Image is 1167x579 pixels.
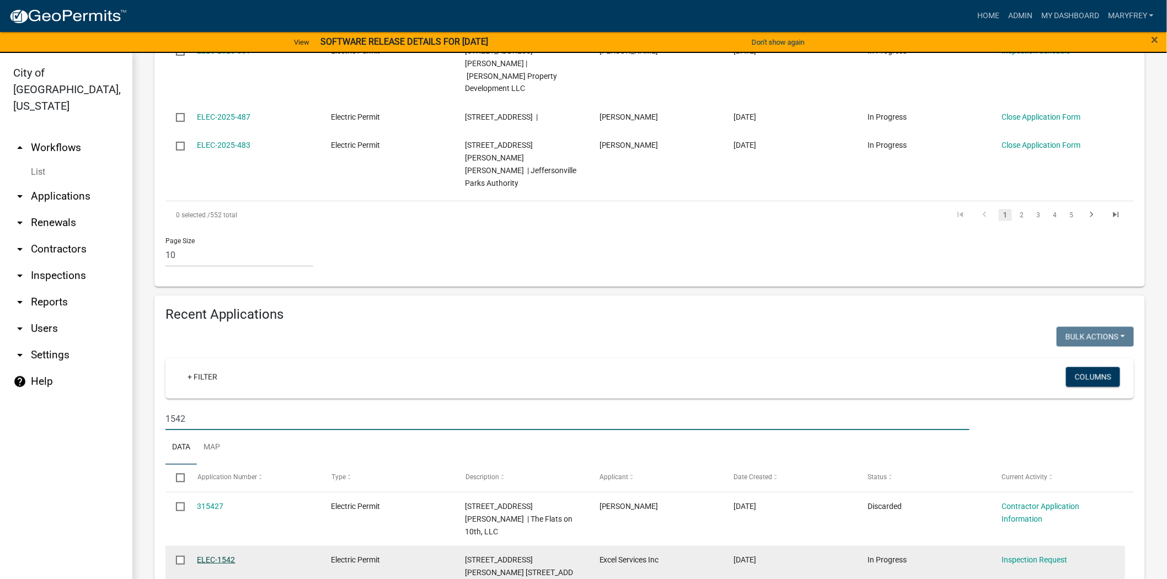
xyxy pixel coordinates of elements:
[599,141,659,149] span: Doug Morrison
[868,141,907,149] span: In Progress
[290,33,314,51] a: View
[868,502,902,511] span: Discarded
[1048,209,1062,221] a: 4
[1002,502,1079,523] a: Contractor Application Information
[13,190,26,203] i: arrow_drop_down
[1104,6,1158,26] a: MaryFrey
[197,430,227,465] a: Map
[975,209,995,221] a: go to previous page
[599,112,659,121] span: David Wooten
[1030,206,1047,224] li: page 3
[455,465,589,491] datatable-header-cell: Description
[1004,6,1037,26] a: Admin
[1065,209,1078,221] a: 5
[13,375,26,388] i: help
[589,465,723,491] datatable-header-cell: Applicant
[1057,327,1134,347] button: Bulk Actions
[734,502,756,511] span: 09/24/2024
[186,465,320,491] datatable-header-cell: Application Number
[13,269,26,282] i: arrow_drop_down
[857,465,991,491] datatable-header-cell: Status
[13,296,26,309] i: arrow_drop_down
[1002,141,1080,149] a: Close Application Form
[997,206,1014,224] li: page 1
[991,465,1125,491] datatable-header-cell: Current Activity
[1014,206,1030,224] li: page 2
[197,474,258,481] span: Application Number
[331,112,381,121] span: Electric Permit
[1152,32,1159,47] span: ×
[197,555,235,564] a: ELEC-1542
[465,46,558,93] span: 1166 Dustin's Way, Lot 613 | Ellings Property Development LLC
[13,349,26,362] i: arrow_drop_down
[179,367,226,387] a: + Filter
[165,465,186,491] datatable-header-cell: Select
[868,555,907,564] span: In Progress
[734,112,756,121] span: 09/10/2025
[747,33,809,51] button: Don't show again
[465,502,573,536] span: 3300 SCHLOSSER FARM WAY Bldg. 2 | The Flats on 10th, LLC
[1002,474,1047,481] span: Current Activity
[13,141,26,154] i: arrow_drop_up
[13,322,26,335] i: arrow_drop_down
[165,408,970,430] input: Search for applications
[197,112,251,121] a: ELEC-2025-487
[1037,6,1104,26] a: My Dashboard
[165,307,1134,323] h4: Recent Applications
[465,474,499,481] span: Description
[973,6,1004,26] a: Home
[599,555,659,564] span: Excel Services Inc
[734,474,772,481] span: Date Created
[599,474,628,481] span: Applicant
[13,243,26,256] i: arrow_drop_down
[734,141,756,149] span: 09/08/2025
[13,216,26,229] i: arrow_drop_down
[1002,555,1067,564] a: Inspection Request
[1002,112,1080,121] a: Close Application Form
[1063,206,1080,224] li: page 5
[320,36,488,47] strong: SOFTWARE RELEASE DETAILS FOR [DATE]
[1082,209,1102,221] a: go to next page
[599,502,659,511] span: Katie Moore
[1066,367,1120,387] button: Columns
[734,555,756,564] span: 05/21/2024
[197,141,251,149] a: ELEC-2025-483
[331,141,381,149] span: Electric Permit
[331,474,346,481] span: Type
[1015,209,1029,221] a: 2
[320,465,454,491] datatable-header-cell: Type
[950,209,971,221] a: go to first page
[868,474,887,481] span: Status
[165,201,549,229] div: 552 total
[723,465,857,491] datatable-header-cell: Date Created
[165,430,197,465] a: Data
[1152,33,1159,46] button: Close
[1106,209,1127,221] a: go to last page
[331,555,381,564] span: Electric Permit
[1032,209,1045,221] a: 3
[331,502,381,511] span: Electric Permit
[999,209,1012,221] a: 1
[1047,206,1063,224] li: page 4
[197,502,224,511] a: 315427
[868,112,907,121] span: In Progress
[465,112,538,121] span: 3314 / A RIVERVIEW DRIVE |
[176,211,210,219] span: 0 selected /
[465,141,577,187] span: 1528 BRIGMAN AVE 1516 Brigman Ave | Jeffersonville Parks Authority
